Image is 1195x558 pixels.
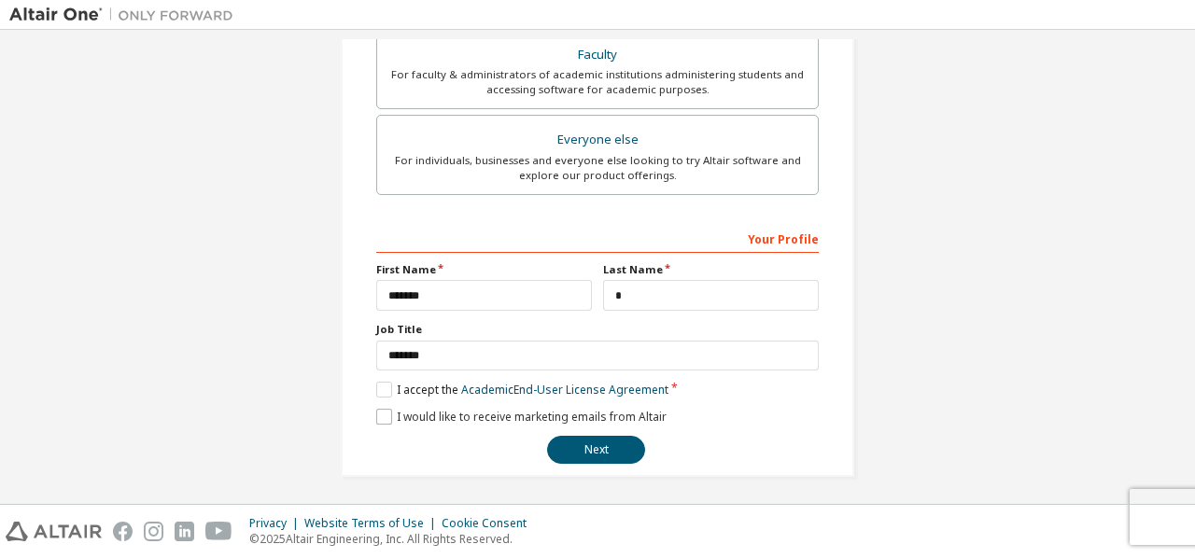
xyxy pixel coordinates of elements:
div: Faculty [388,42,807,68]
label: First Name [376,262,592,277]
label: Job Title [376,322,819,337]
div: Your Profile [376,223,819,253]
button: Next [547,436,645,464]
label: I would like to receive marketing emails from Altair [376,409,667,425]
label: I accept the [376,382,668,398]
div: Everyone else [388,127,807,153]
a: Academic End-User License Agreement [461,382,668,398]
div: Privacy [249,516,304,531]
img: altair_logo.svg [6,522,102,541]
div: For faculty & administrators of academic institutions administering students and accessing softwa... [388,67,807,97]
div: For individuals, businesses and everyone else looking to try Altair software and explore our prod... [388,153,807,183]
p: © 2025 Altair Engineering, Inc. All Rights Reserved. [249,531,538,547]
label: Last Name [603,262,819,277]
img: facebook.svg [113,522,133,541]
div: Cookie Consent [442,516,538,531]
img: Altair One [9,6,243,24]
img: linkedin.svg [175,522,194,541]
div: Website Terms of Use [304,516,442,531]
img: youtube.svg [205,522,232,541]
img: instagram.svg [144,522,163,541]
